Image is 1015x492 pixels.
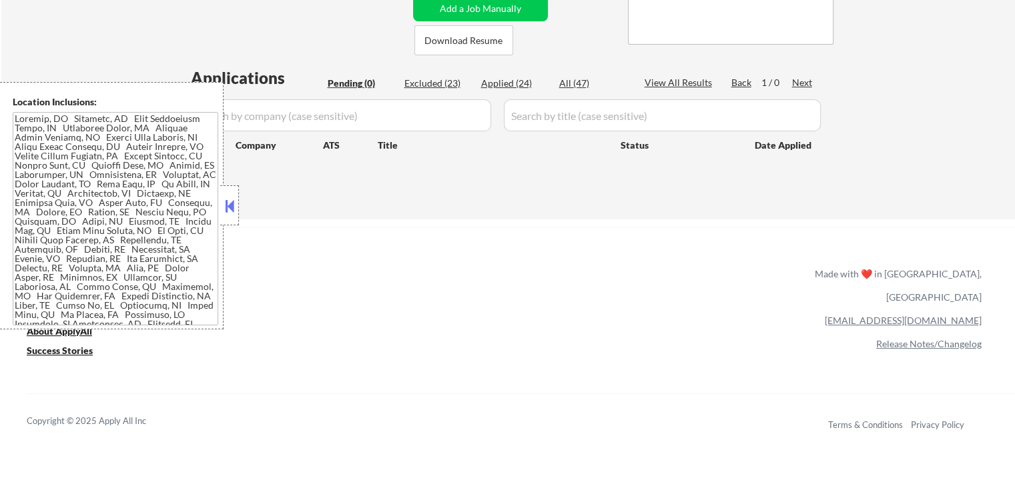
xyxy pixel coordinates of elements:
[876,338,982,349] a: Release Notes/Changelog
[328,77,394,90] div: Pending (0)
[13,95,218,109] div: Location Inclusions:
[621,133,735,157] div: Status
[559,77,626,90] div: All (47)
[755,139,813,152] div: Date Applied
[27,325,92,337] u: About ApplyAll
[323,139,378,152] div: ATS
[378,139,608,152] div: Title
[645,76,716,89] div: View All Results
[828,419,903,430] a: Terms & Conditions
[761,76,792,89] div: 1 / 0
[27,345,93,356] u: Success Stories
[27,343,111,360] a: Success Stories
[27,324,111,341] a: About ApplyAll
[481,77,548,90] div: Applied (24)
[404,77,471,90] div: Excluded (23)
[731,76,753,89] div: Back
[825,315,982,326] a: [EMAIL_ADDRESS][DOMAIN_NAME]
[911,419,964,430] a: Privacy Policy
[236,139,323,152] div: Company
[809,262,982,309] div: Made with ❤️ in [GEOGRAPHIC_DATA], [GEOGRAPHIC_DATA]
[27,415,180,428] div: Copyright © 2025 Apply All Inc
[27,281,536,295] a: Refer & earn free applications 👯‍♀️
[504,99,821,131] input: Search by title (case sensitive)
[414,25,513,55] button: Download Resume
[792,76,813,89] div: Next
[191,99,491,131] input: Search by company (case sensitive)
[191,70,323,86] div: Applications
